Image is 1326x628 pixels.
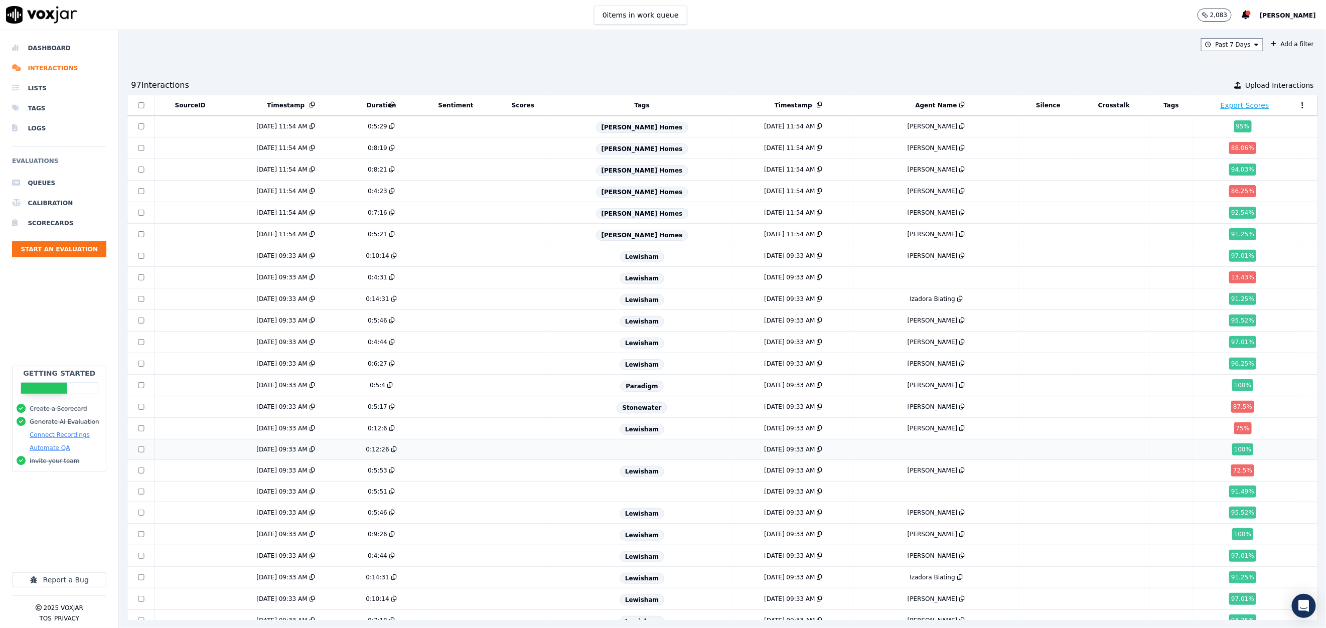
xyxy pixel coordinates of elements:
[12,173,106,193] li: Queues
[764,509,815,517] div: [DATE] 09:33 AM
[256,122,307,130] div: [DATE] 11:54 AM
[368,616,387,624] div: 0:7:18
[256,509,307,517] div: [DATE] 09:33 AM
[764,122,815,130] div: [DATE] 11:54 AM
[256,381,307,389] div: [DATE] 09:33 AM
[1098,101,1130,109] button: Crosstalk
[620,251,664,262] span: Lewisham
[23,368,95,378] h2: Getting Started
[620,616,664,627] span: Lewisham
[620,594,664,605] span: Lewisham
[12,155,106,173] h6: Evaluations
[620,294,664,305] span: Lewisham
[12,78,106,98] a: Lists
[908,166,958,174] div: [PERSON_NAME]
[764,295,815,303] div: [DATE] 09:33 AM
[12,38,106,58] li: Dashboard
[1229,164,1256,176] div: 94.03 %
[620,551,664,562] span: Lewisham
[256,187,307,195] div: [DATE] 11:54 AM
[1229,315,1256,327] div: 95.52 %
[596,143,688,154] span: [PERSON_NAME] Homes
[1229,336,1256,348] div: 97.01 %
[256,230,307,238] div: [DATE] 11:54 AM
[256,273,307,281] div: [DATE] 09:33 AM
[764,166,815,174] div: [DATE] 11:54 AM
[368,530,387,538] div: 0:9:26
[764,338,815,346] div: [DATE] 09:33 AM
[1229,614,1256,626] div: 93.75 %
[1198,9,1242,22] button: 2,083
[256,209,307,217] div: [DATE] 11:54 AM
[256,616,307,624] div: [DATE] 09:33 AM
[764,187,815,195] div: [DATE] 11:54 AM
[1232,528,1253,540] div: 100 %
[764,230,815,238] div: [DATE] 11:54 AM
[368,403,387,411] div: 0:5:17
[256,573,307,581] div: [DATE] 09:33 AM
[594,6,687,25] button: 0items in work queue
[256,360,307,368] div: [DATE] 09:33 AM
[131,79,189,91] div: 97 Interaction s
[368,166,387,174] div: 0:8:21
[1232,379,1253,391] div: 100 %
[908,144,958,152] div: [PERSON_NAME]
[908,252,958,260] div: [PERSON_NAME]
[1267,38,1318,50] button: Add a filter
[620,424,664,435] span: Lewisham
[775,101,812,109] button: Timestamp
[908,360,958,368] div: [PERSON_NAME]
[908,552,958,560] div: [PERSON_NAME]
[30,444,70,452] button: Automate QA
[12,58,106,78] a: Interactions
[910,295,955,303] div: Izadora Biating
[634,101,649,109] button: Tags
[368,360,387,368] div: 0:6:27
[368,187,387,195] div: 0:4:23
[1229,593,1256,605] div: 97.01 %
[620,273,664,284] span: Lewisham
[368,552,387,560] div: 0:4:44
[256,595,307,603] div: [DATE] 09:33 AM
[44,604,83,612] p: 2025 Voxjar
[596,208,688,219] span: [PERSON_NAME] Homes
[12,213,106,233] a: Scorecards
[366,101,396,109] button: Duration
[366,295,389,303] div: 0:14:31
[596,230,688,241] span: [PERSON_NAME] Homes
[1292,594,1316,618] div: Open Intercom Messenger
[764,595,815,603] div: [DATE] 09:33 AM
[908,317,958,325] div: [PERSON_NAME]
[1229,142,1256,154] div: 88.06 %
[256,424,307,432] div: [DATE] 09:33 AM
[39,614,51,622] button: TOS
[1229,228,1256,240] div: 91.25 %
[1210,11,1227,19] p: 2,083
[12,118,106,138] li: Logs
[1221,100,1269,110] button: Export Scores
[1229,507,1256,519] div: 95.52 %
[596,165,688,176] span: [PERSON_NAME] Homes
[256,338,307,346] div: [DATE] 09:33 AM
[908,381,958,389] div: [PERSON_NAME]
[256,295,307,303] div: [DATE] 09:33 AM
[620,466,664,477] span: Lewisham
[916,101,957,109] button: Agent Name
[764,144,815,152] div: [DATE] 11:54 AM
[370,381,385,389] div: 0:5:4
[764,209,815,217] div: [DATE] 11:54 AM
[1234,422,1252,434] div: 75 %
[438,101,473,109] button: Sentiment
[256,488,307,496] div: [DATE] 09:33 AM
[910,573,955,581] div: Izadora Biating
[54,614,79,622] button: Privacy
[620,316,664,327] span: Lewisham
[908,424,958,432] div: [PERSON_NAME]
[620,508,664,519] span: Lewisham
[764,381,815,389] div: [DATE] 09:33 AM
[1229,550,1256,562] div: 97.01 %
[908,209,958,217] div: [PERSON_NAME]
[368,273,387,281] div: 0:4:31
